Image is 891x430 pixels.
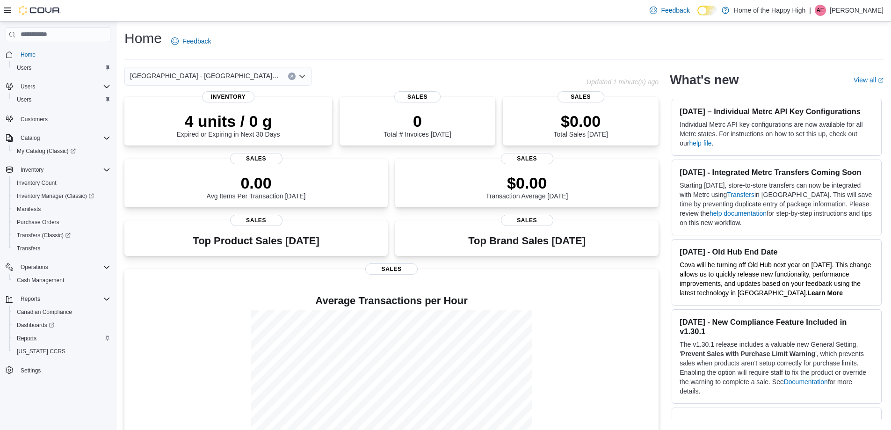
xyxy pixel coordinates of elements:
[365,263,418,275] span: Sales
[207,174,306,200] div: Avg Items Per Transaction [DATE]
[17,164,47,175] button: Inventory
[17,64,31,72] span: Users
[558,91,604,102] span: Sales
[9,176,114,189] button: Inventory Count
[13,190,110,202] span: Inventory Manager (Classic)
[17,293,110,305] span: Reports
[17,245,40,252] span: Transfers
[298,73,306,80] button: Open list of options
[486,174,568,200] div: Transaction Average [DATE]
[17,192,94,200] span: Inventory Manager (Classic)
[288,73,296,80] button: Clear input
[13,190,98,202] a: Inventory Manager (Classic)
[808,289,843,297] a: Learn More
[17,96,31,103] span: Users
[9,61,114,74] button: Users
[17,293,44,305] button: Reports
[130,70,279,81] span: [GEOGRAPHIC_DATA] - [GEOGRAPHIC_DATA] - Fire & Flower
[670,73,739,87] h2: What's new
[17,365,44,376] a: Settings
[680,107,874,116] h3: [DATE] – Individual Metrc API Key Configurations
[384,112,451,131] p: 0
[21,263,48,271] span: Operations
[13,204,44,215] a: Manifests
[9,189,114,203] a: Inventory Manager (Classic)
[2,364,114,377] button: Settings
[13,346,69,357] a: [US_STATE] CCRS
[13,94,35,105] a: Users
[21,116,48,123] span: Customers
[182,36,211,46] span: Feedback
[727,191,754,198] a: Transfers
[13,243,44,254] a: Transfers
[680,340,874,396] p: The v1.30.1 release includes a valuable new General Setting, ' ', which prevents sales when produ...
[486,174,568,192] p: $0.00
[553,112,608,138] div: Total Sales [DATE]
[17,348,65,355] span: [US_STATE] CCRS
[646,1,693,20] a: Feedback
[2,292,114,306] button: Reports
[17,81,110,92] span: Users
[21,295,40,303] span: Reports
[17,262,52,273] button: Operations
[17,81,39,92] button: Users
[13,146,110,157] span: My Catalog (Classic)
[661,6,689,15] span: Feedback
[13,243,110,254] span: Transfers
[13,217,63,228] a: Purchase Orders
[680,317,874,336] h3: [DATE] - New Compliance Feature Included in v1.30.1
[17,132,43,144] button: Catalog
[13,320,110,331] span: Dashboards
[17,364,110,376] span: Settings
[193,235,319,247] h3: Top Product Sales [DATE]
[13,275,68,286] a: Cash Management
[132,295,651,306] h4: Average Transactions per Hour
[2,131,114,145] button: Catalog
[878,78,884,83] svg: External link
[21,166,43,174] span: Inventory
[9,319,114,332] a: Dashboards
[17,49,39,60] a: Home
[13,94,110,105] span: Users
[17,49,110,60] span: Home
[394,91,441,102] span: Sales
[501,153,553,164] span: Sales
[21,134,40,142] span: Catalog
[167,32,215,51] a: Feedback
[21,367,41,374] span: Settings
[9,332,114,345] button: Reports
[809,5,811,16] p: |
[13,217,110,228] span: Purchase Orders
[689,139,711,147] a: help file
[817,5,824,16] span: AE
[17,262,110,273] span: Operations
[17,179,57,187] span: Inventory Count
[9,145,114,158] a: My Catalog (Classic)
[13,177,60,189] a: Inventory Count
[9,345,114,358] button: [US_STATE] CCRS
[17,232,71,239] span: Transfers (Classic)
[13,333,110,344] span: Reports
[680,168,874,177] h3: [DATE] - Integrated Metrc Transfers Coming Soon
[830,5,884,16] p: [PERSON_NAME]
[17,114,51,125] a: Customers
[13,62,110,73] span: Users
[680,261,871,297] span: Cova will be turning off Old Hub next year on [DATE]. This change allows us to quickly release ne...
[13,204,110,215] span: Manifests
[681,350,815,357] strong: Prevent Sales with Purchase Limit Warning
[9,216,114,229] button: Purchase Orders
[177,112,280,131] p: 4 units / 0 g
[784,378,828,386] a: Documentation
[854,76,884,84] a: View allExternal link
[202,91,254,102] span: Inventory
[13,146,80,157] a: My Catalog (Classic)
[2,163,114,176] button: Inventory
[21,51,36,58] span: Home
[124,29,162,48] h1: Home
[177,112,280,138] div: Expired or Expiring in Next 30 Days
[17,335,36,342] span: Reports
[13,62,35,73] a: Users
[680,181,874,227] p: Starting [DATE], store-to-store transfers can now be integrated with Metrc using in [GEOGRAPHIC_D...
